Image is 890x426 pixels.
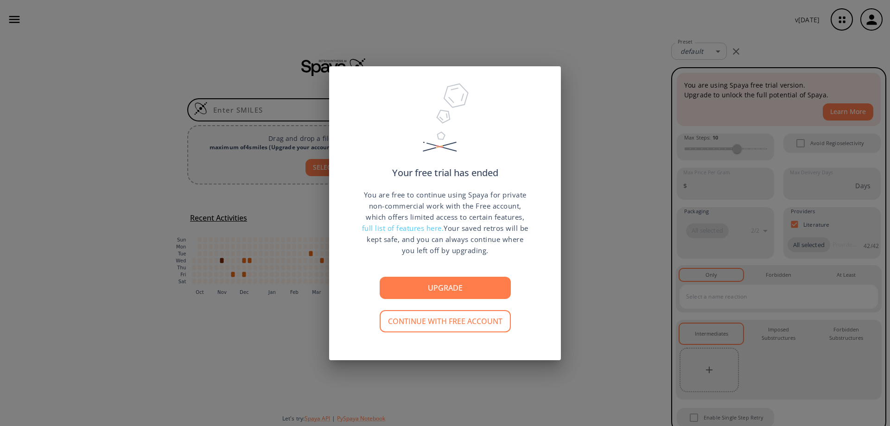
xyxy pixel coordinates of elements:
[392,168,498,178] p: Your free trial has ended
[362,223,444,233] span: full list of features here.
[362,189,528,256] p: You are free to continue using Spaya for private non-commercial work with the Free account, which...
[380,277,511,299] button: Upgrade
[380,310,511,332] button: Continue with free account
[419,80,471,168] img: Trial Ended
